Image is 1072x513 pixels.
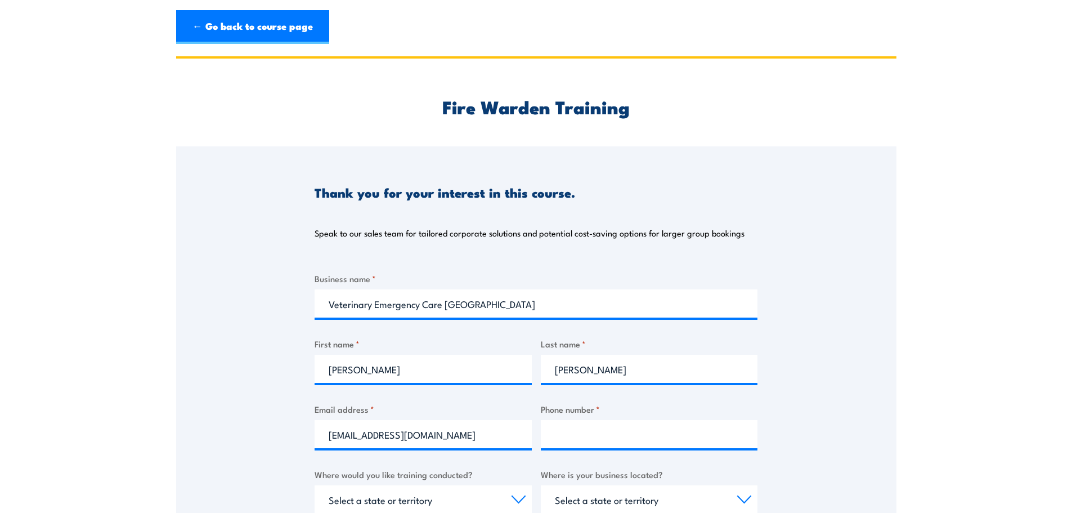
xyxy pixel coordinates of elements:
[541,468,758,481] label: Where is your business located?
[176,10,329,44] a: ← Go back to course page
[315,186,575,199] h3: Thank you for your interest in this course.
[541,403,758,416] label: Phone number
[541,337,758,350] label: Last name
[315,468,532,481] label: Where would you like training conducted?
[315,99,757,114] h2: Fire Warden Training
[315,227,744,239] p: Speak to our sales team for tailored corporate solutions and potential cost-saving options for la...
[315,403,532,416] label: Email address
[315,272,757,285] label: Business name
[315,337,532,350] label: First name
